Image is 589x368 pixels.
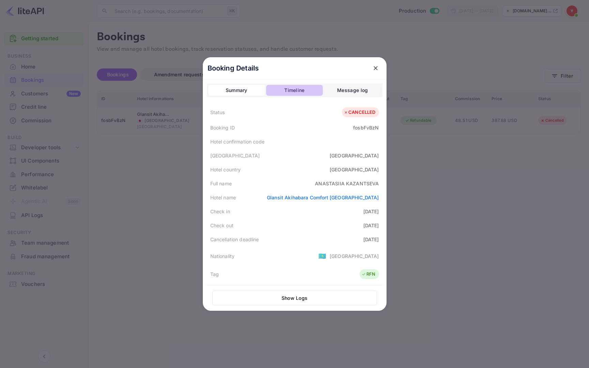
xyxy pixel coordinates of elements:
button: Summary [208,85,265,96]
div: [DATE] [363,222,379,229]
div: [GEOGRAPHIC_DATA] [330,166,379,173]
button: close [369,62,382,74]
div: [GEOGRAPHIC_DATA] [210,152,260,159]
div: Hotel name [210,194,236,201]
div: Nationality [210,252,235,260]
div: Summary [226,86,247,94]
div: Check out [210,222,233,229]
button: Show Logs [212,291,377,305]
p: Booking Details [208,63,259,73]
div: fosbFvBzN [353,124,379,131]
div: [DATE] [363,236,379,243]
a: Glansit Akihabara Comfort [GEOGRAPHIC_DATA] [267,195,379,200]
div: Timeline [284,86,304,94]
div: ANASTASIIA KAZANTSEVA [315,180,379,187]
div: Hotel confirmation code [210,138,265,145]
div: Cancellation deadline [210,236,259,243]
div: Hotel country [210,166,241,173]
div: [GEOGRAPHIC_DATA] [330,152,379,159]
div: Booking ID [210,124,235,131]
button: Message log [324,85,381,96]
span: United States [318,250,326,262]
div: CANCELLED [344,109,375,116]
div: [DATE] [363,208,379,215]
div: Status [210,109,225,116]
button: Timeline [266,85,323,96]
div: Check in [210,208,230,215]
div: Tag [210,271,219,278]
div: Message log [337,86,368,94]
div: Full name [210,180,232,187]
div: [GEOGRAPHIC_DATA] [330,252,379,260]
div: RFN [361,271,375,278]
